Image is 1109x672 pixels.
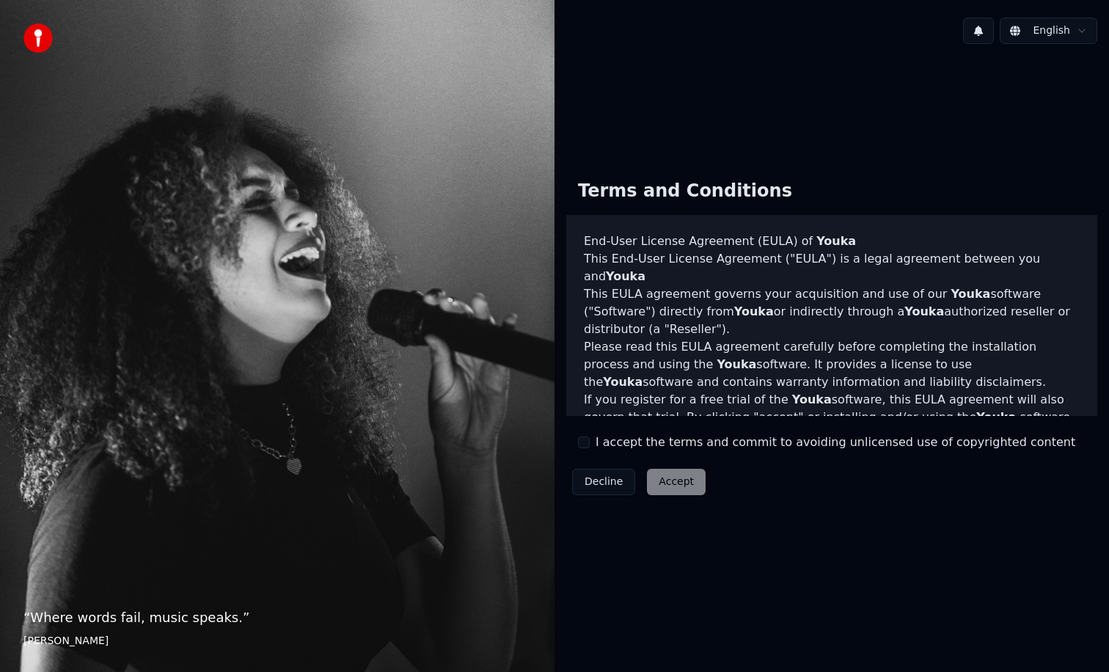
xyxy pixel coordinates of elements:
[23,634,531,649] footer: [PERSON_NAME]
[904,304,944,318] span: Youka
[23,23,53,53] img: youka
[584,338,1080,391] p: Please read this EULA agreement carefully before completing the installation process and using th...
[584,285,1080,338] p: This EULA agreement governs your acquisition and use of our software ("Software") directly from o...
[976,410,1016,424] span: Youka
[566,168,804,215] div: Terms and Conditions
[734,304,774,318] span: Youka
[951,287,990,301] span: Youka
[717,357,756,371] span: Youka
[816,234,856,248] span: Youka
[584,233,1080,250] h3: End-User License Agreement (EULA) of
[596,434,1075,451] label: I accept the terms and commit to avoiding unlicensed use of copyrighted content
[603,375,643,389] span: Youka
[584,250,1080,285] p: This End-User License Agreement ("EULA") is a legal agreement between you and
[572,469,635,495] button: Decline
[584,391,1080,461] p: If you register for a free trial of the software, this EULA agreement will also govern that trial...
[606,269,645,283] span: Youka
[23,607,531,628] p: “ Where words fail, music speaks. ”
[792,392,832,406] span: Youka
